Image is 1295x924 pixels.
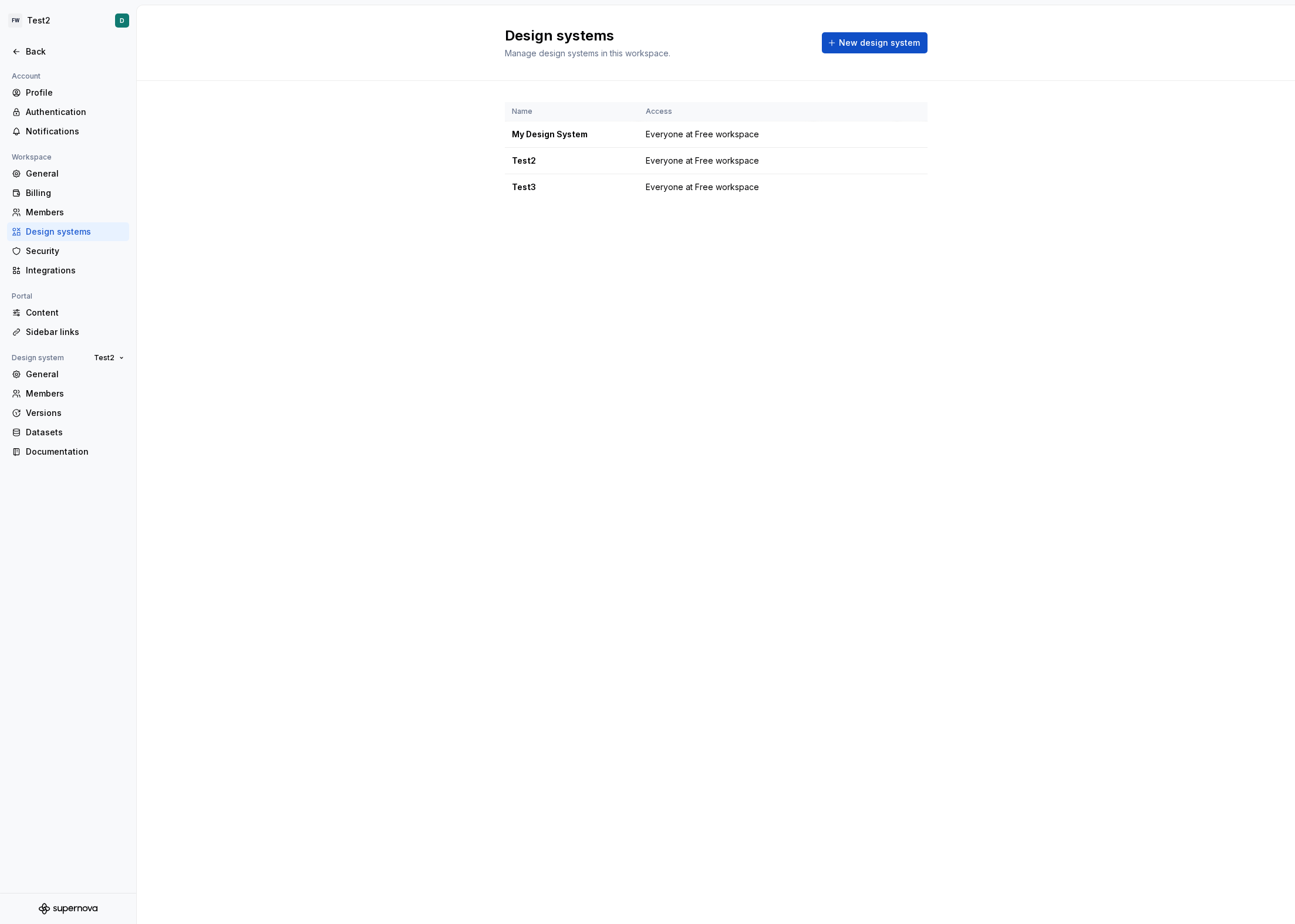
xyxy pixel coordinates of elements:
[7,261,129,280] a: Integrations
[7,384,129,403] a: Members
[505,102,639,121] th: Name
[7,365,129,384] a: General
[639,102,814,121] th: Access
[7,42,129,61] a: Back
[26,307,124,319] div: Content
[512,155,632,167] div: Test2
[94,353,114,363] span: Test2
[26,168,124,180] div: General
[822,32,928,53] button: New design system
[26,87,124,99] div: Profile
[8,13,22,28] div: FW
[7,122,129,141] a: Notifications
[7,69,45,83] div: Account
[2,8,134,33] button: FWTest2D
[26,226,124,238] div: Design systems
[7,303,129,322] a: Content
[26,388,124,400] div: Members
[26,187,124,199] div: Billing
[7,242,129,260] a: Security
[7,351,69,365] div: Design system
[7,150,56,164] div: Workspace
[7,103,129,121] a: Authentication
[7,164,129,183] a: General
[646,155,759,167] span: Everyone at Free workspace
[26,407,124,419] div: Versions
[505,26,808,45] h2: Design systems
[7,83,129,102] a: Profile
[26,265,124,276] div: Integrations
[26,126,124,137] div: Notifications
[839,37,920,49] span: New design system
[7,184,129,202] a: Billing
[26,207,124,218] div: Members
[7,404,129,422] a: Versions
[26,245,124,257] div: Security
[7,289,37,303] div: Portal
[512,181,632,193] div: Test3
[26,326,124,338] div: Sidebar links
[26,46,124,57] div: Back
[646,128,759,140] span: Everyone at Free workspace
[120,16,124,25] div: D
[7,222,129,241] a: Design systems
[39,903,97,915] svg: Supernova Logo
[26,446,124,458] div: Documentation
[26,427,124,438] div: Datasets
[27,15,50,26] div: Test2
[505,48,670,58] span: Manage design systems in this workspace.
[26,368,124,380] div: General
[7,423,129,442] a: Datasets
[7,323,129,341] a: Sidebar links
[7,442,129,461] a: Documentation
[512,128,632,140] div: My Design System
[7,203,129,222] a: Members
[646,181,759,193] span: Everyone at Free workspace
[26,106,124,118] div: Authentication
